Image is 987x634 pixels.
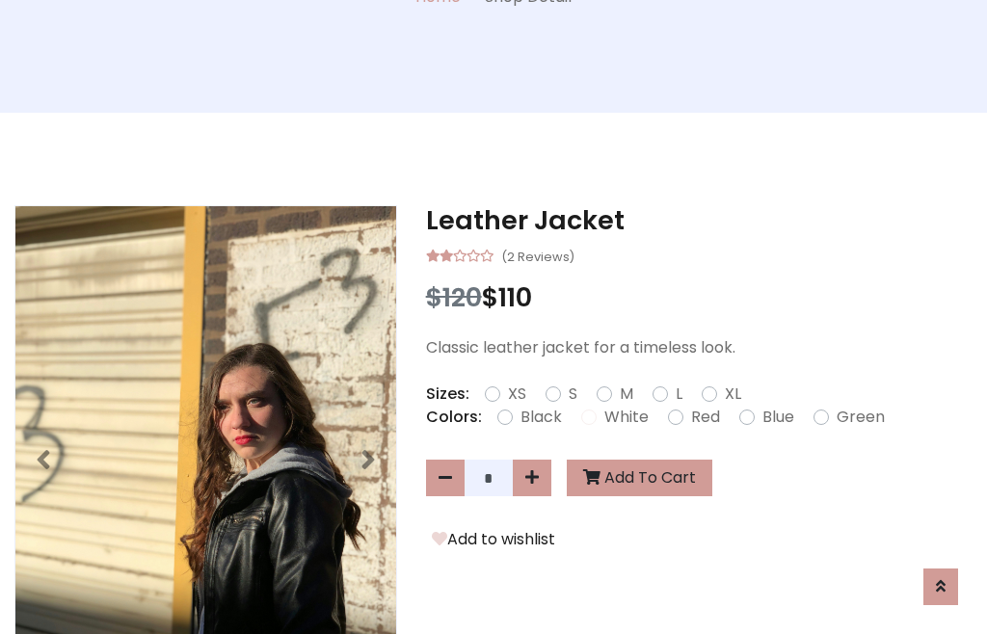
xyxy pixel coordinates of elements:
label: Black [520,406,562,429]
small: (2 Reviews) [501,244,574,267]
p: Sizes: [426,383,469,406]
p: Colors: [426,406,482,429]
label: XS [508,383,526,406]
label: S [569,383,577,406]
label: XL [725,383,741,406]
button: Add To Cart [567,460,712,496]
label: Blue [762,406,794,429]
button: Add to wishlist [426,527,561,552]
label: White [604,406,649,429]
span: $120 [426,279,482,315]
p: Classic leather jacket for a timeless look. [426,336,973,359]
label: M [620,383,633,406]
h3: $ [426,282,973,313]
label: Red [691,406,720,429]
label: L [676,383,682,406]
h3: Leather Jacket [426,205,973,236]
span: 110 [498,279,532,315]
label: Green [837,406,885,429]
